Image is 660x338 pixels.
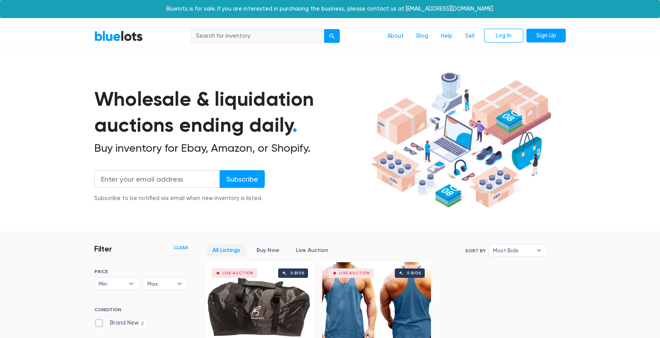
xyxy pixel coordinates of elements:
span: Most Bids [493,244,532,256]
label: Brand New [94,319,147,327]
h6: PRICE [94,269,188,274]
a: Help [434,29,459,44]
div: Subscribe to be notified via email when new inventory is listed. [94,194,265,203]
label: Sort By [465,247,486,254]
span: Min [99,278,125,290]
input: Subscribe [220,170,265,188]
h3: Filter [94,244,112,253]
a: All Listings [206,244,247,256]
b: ▾ [171,278,188,290]
div: Live Auction [339,271,370,275]
div: Live Auction [222,271,253,275]
a: Sell [459,29,481,44]
div: 0 bids [290,271,304,275]
a: About [381,29,410,44]
b: ▾ [531,244,547,256]
a: BlueLots [94,30,143,42]
span: Max [147,278,173,290]
span: . [292,113,297,137]
div: 0 bids [407,271,421,275]
span: 2 [139,320,147,327]
input: Enter your email address [94,170,220,188]
a: Log In [484,29,523,43]
h1: Wholesale & liquidation auctions ending daily [94,86,368,138]
a: Clear [174,244,188,251]
a: Buy Now [250,244,286,256]
a: Sign Up [526,29,566,43]
h6: CONDITION [94,307,188,316]
b: ▾ [123,278,139,290]
a: Live Auction [289,244,335,256]
img: hero-ee84e7d0318cb26816c560f6b4441b76977f77a177738b4e94f68c95b2b83dbb.png [368,69,554,212]
a: Blog [410,29,434,44]
input: Search for inventory [191,29,324,43]
h2: Buy inventory for Ebay, Amazon, or Shopify. [94,141,368,155]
